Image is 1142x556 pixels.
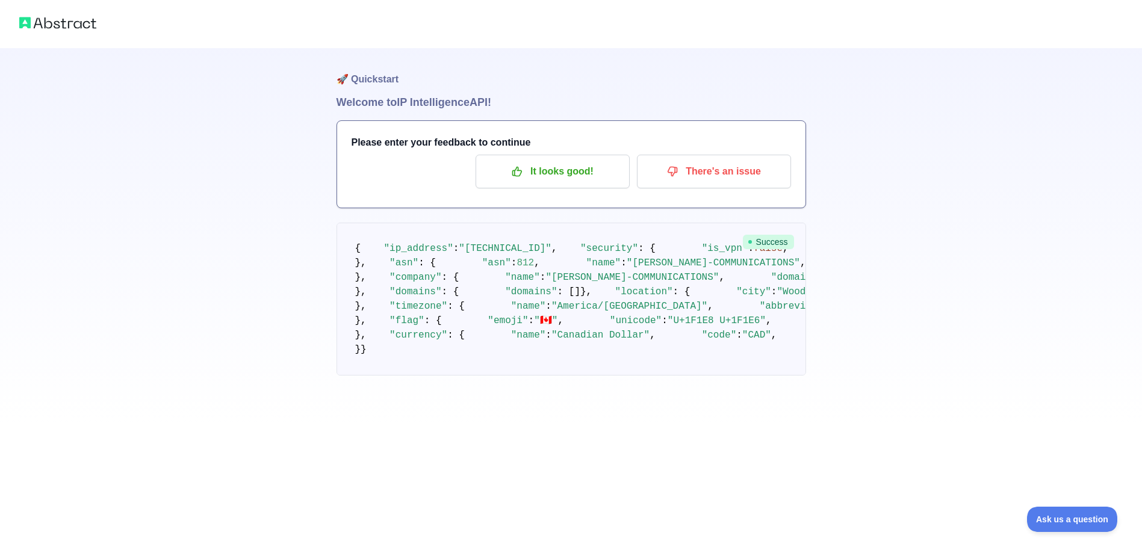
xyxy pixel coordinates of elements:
[534,258,540,268] span: ,
[540,272,546,283] span: :
[389,272,441,283] span: "company"
[476,155,630,188] button: It looks good!
[627,258,800,268] span: "[PERSON_NAME]-COMMUNICATIONS"
[771,286,777,297] span: :
[389,258,418,268] span: "asn"
[586,258,621,268] span: "name"
[766,315,772,326] span: ,
[355,243,361,254] span: {
[637,155,791,188] button: There's an issue
[650,330,656,341] span: ,
[529,315,535,326] span: :
[551,301,707,312] span: "America/[GEOGRAPHIC_DATA]"
[673,286,690,297] span: : {
[719,272,725,283] span: ,
[668,315,766,326] span: "U+1F1E8 U+1F1E6"
[424,315,442,326] span: : {
[777,286,846,297] span: "Woodbridge"
[707,301,713,312] span: ,
[736,286,771,297] span: "city"
[760,301,840,312] span: "abbreviation"
[646,161,782,182] p: There's an issue
[352,135,791,150] h3: Please enter your feedback to continue
[511,258,517,268] span: :
[638,243,656,254] span: : {
[662,315,668,326] span: :
[545,301,551,312] span: :
[545,272,719,283] span: "[PERSON_NAME]-COMMUNICATIONS"
[505,286,557,297] span: "domains"
[621,258,627,268] span: :
[505,272,540,283] span: "name"
[534,315,557,326] span: "🇨🇦"
[442,272,459,283] span: : {
[337,94,806,111] h1: Welcome to IP Intelligence API!
[511,301,546,312] span: "name"
[418,258,436,268] span: : {
[771,272,818,283] span: "domain"
[771,330,777,341] span: ,
[389,301,447,312] span: "timezone"
[19,14,96,31] img: Abstract logo
[743,235,794,249] span: Success
[488,315,528,326] span: "emoji"
[517,258,534,268] span: 812
[442,286,459,297] span: : {
[511,330,546,341] span: "name"
[551,330,650,341] span: "Canadian Dollar"
[736,330,742,341] span: :
[485,161,621,182] p: It looks good!
[459,243,551,254] span: "[TECHNICAL_ID]"
[557,315,563,326] span: ,
[551,243,557,254] span: ,
[337,48,806,94] h1: 🚀 Quickstart
[742,330,771,341] span: "CAD"
[702,243,748,254] span: "is_vpn"
[389,330,447,341] span: "currency"
[447,330,465,341] span: : {
[482,258,511,268] span: "asn"
[702,330,737,341] span: "code"
[545,330,551,341] span: :
[447,301,465,312] span: : {
[557,286,580,297] span: : []
[1027,507,1118,532] iframe: Toggle Customer Support
[389,315,424,326] span: "flag"
[384,243,453,254] span: "ip_address"
[800,258,806,268] span: ,
[389,286,441,297] span: "domains"
[453,243,459,254] span: :
[610,315,662,326] span: "unicode"
[580,243,638,254] span: "security"
[615,286,673,297] span: "location"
